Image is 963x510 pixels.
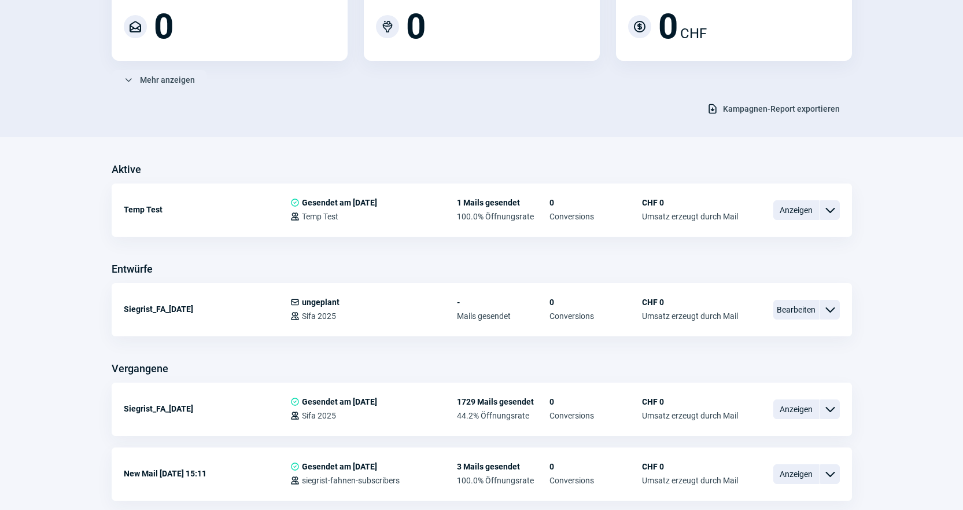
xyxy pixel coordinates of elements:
span: Sifa 2025 [302,311,336,321]
span: siegrist-fahnen-subscribers [302,476,400,485]
span: Conversions [549,311,642,321]
span: 0 [549,462,642,471]
span: 0 [549,198,642,207]
span: Conversions [549,476,642,485]
span: 100.0% Öffnungsrate [457,476,549,485]
span: Anzeigen [773,399,820,419]
span: Bearbeiten [773,300,820,320]
span: Temp Test [302,212,338,221]
span: Gesendet am [DATE] [302,198,377,207]
span: 100.0% Öffnungsrate [457,212,549,221]
span: CHF 0 [642,397,738,406]
h3: Entwürfe [112,260,153,278]
span: 44.2% Öffnungsrate [457,411,549,420]
button: Mehr anzeigen [112,70,207,90]
span: Mehr anzeigen [140,71,195,89]
span: Umsatz erzeugt durch Mail [642,411,738,420]
span: CHF [680,23,707,44]
div: Siegrist_FA_[DATE] [124,397,290,420]
span: 0 [549,397,642,406]
span: Umsatz erzeugt durch Mail [642,311,738,321]
span: Anzeigen [773,464,820,484]
h3: Vergangene [112,359,168,378]
div: Temp Test [124,198,290,221]
span: CHF 0 [642,462,738,471]
button: Kampagnen-Report exportieren [695,99,852,119]
span: 3 Mails gesendet [457,462,549,471]
span: ungeplant [302,298,340,307]
span: CHF 0 [642,198,738,207]
span: - [457,298,549,307]
span: 1 Mails gesendet [457,198,549,207]
span: Umsatz erzeugt durch Mail [642,212,738,221]
div: Siegrist_FA_[DATE] [124,298,290,321]
span: 0 [658,9,678,44]
span: CHF 0 [642,298,738,307]
span: Mails gesendet [457,311,549,321]
span: Conversions [549,212,642,221]
span: 0 [154,9,174,44]
span: Gesendet am [DATE] [302,462,377,471]
span: Umsatz erzeugt durch Mail [642,476,738,485]
span: Sifa 2025 [302,411,336,420]
span: 0 [406,9,426,44]
span: Anzeigen [773,200,820,220]
span: Gesendet am [DATE] [302,397,377,406]
h3: Aktive [112,160,141,179]
span: Kampagnen-Report exportieren [723,100,840,118]
span: 0 [549,298,642,307]
div: New Mail [DATE] 15:11 [124,462,290,485]
span: Conversions [549,411,642,420]
span: 1729 Mails gesendet [457,397,549,406]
